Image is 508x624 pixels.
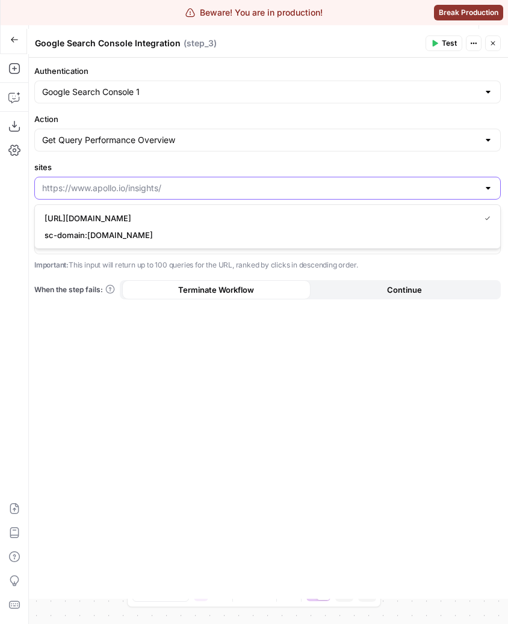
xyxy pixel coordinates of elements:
[439,7,498,18] span: Break Production
[34,260,69,269] strong: Important:
[42,182,479,194] input: https://www.apollo.io/insights/
[311,280,499,299] button: Continue
[34,113,501,125] label: Action
[34,65,501,77] label: Authentication
[45,212,475,224] span: [URL][DOMAIN_NAME]
[434,5,503,20] button: Break Production
[42,86,479,98] input: Google Search Console 1
[184,37,217,49] span: ( step_3 )
[442,38,457,49] span: Test
[45,229,486,241] span: sc-domain:[DOMAIN_NAME]
[387,284,422,296] span: Continue
[34,161,501,173] label: sites
[42,134,479,146] input: Get Query Performance Overview
[178,284,254,296] span: Terminate Workflow
[185,7,323,19] div: Beware! You are in production!
[34,284,115,295] a: When the step fails:
[34,259,501,271] p: This input will return up to 100 queries for the URL, ranked by clicks in descending order.
[35,37,181,49] textarea: Google Search Console Integration
[426,35,462,51] button: Test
